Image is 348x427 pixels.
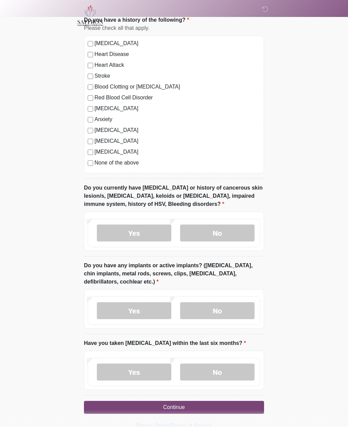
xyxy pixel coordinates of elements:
[88,41,93,46] input: [MEDICAL_DATA]
[97,364,171,381] label: Yes
[97,225,171,241] label: Yes
[94,83,260,91] label: Blood Clotting or [MEDICAL_DATA]
[94,50,260,58] label: Heart Disease
[94,61,260,69] label: Heart Attack
[180,364,255,381] label: No
[77,5,104,26] img: Saffron Laser Aesthetics and Medical Spa Logo
[88,150,93,155] input: [MEDICAL_DATA]
[97,302,171,319] label: Yes
[94,94,260,102] label: Red Blood Cell Disorder
[88,74,93,79] input: Stroke
[88,63,93,68] input: Heart Attack
[88,84,93,90] input: Blood Clotting or [MEDICAL_DATA]
[180,225,255,241] label: No
[88,128,93,133] input: [MEDICAL_DATA]
[88,139,93,144] input: [MEDICAL_DATA]
[84,184,264,208] label: Do you currently have [MEDICAL_DATA] or history of cancerous skin lesion/s, [MEDICAL_DATA], keloi...
[88,160,93,166] input: None of the above
[180,302,255,319] label: No
[84,401,264,414] button: Continue
[88,95,93,101] input: Red Blood Cell Disorder
[94,115,260,123] label: Anxiety
[94,137,260,145] label: [MEDICAL_DATA]
[88,52,93,57] input: Heart Disease
[88,106,93,112] input: [MEDICAL_DATA]
[84,339,246,347] label: Have you taken [MEDICAL_DATA] within the last six months?
[84,261,264,286] label: Do you have any implants or active implants? ([MEDICAL_DATA], chin implants, metal rods, screws, ...
[94,159,260,167] label: None of the above
[94,104,260,113] label: [MEDICAL_DATA]
[88,117,93,122] input: Anxiety
[94,126,260,134] label: [MEDICAL_DATA]
[94,39,260,47] label: [MEDICAL_DATA]
[94,72,260,80] label: Stroke
[94,148,260,156] label: [MEDICAL_DATA]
